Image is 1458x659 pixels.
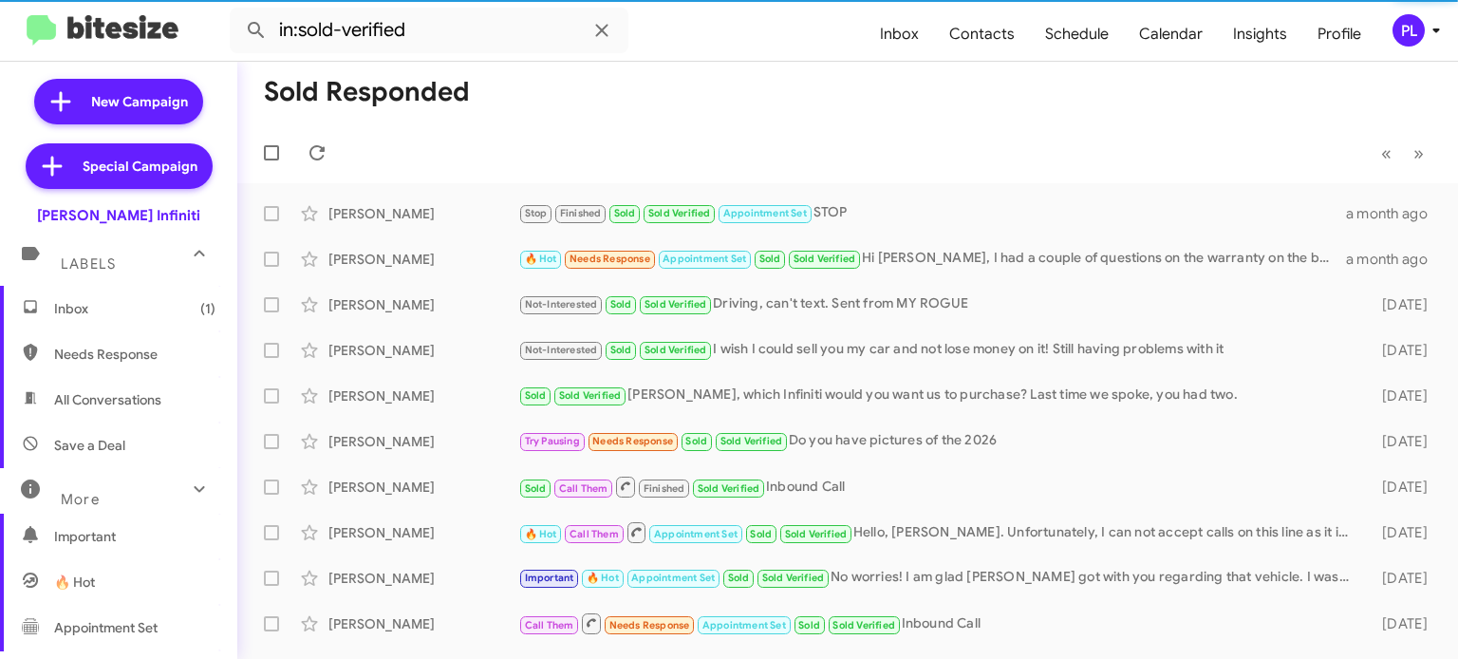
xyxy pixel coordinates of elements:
a: Contacts [934,7,1030,62]
div: [DATE] [1358,386,1443,405]
div: [PERSON_NAME] [328,478,518,497]
span: 🔥 Hot [587,572,619,584]
div: STOP [518,202,1346,224]
span: Sold Verified [645,298,707,311]
span: Needs Response [609,619,690,631]
span: Needs Response [592,435,673,447]
span: Call Them [559,482,608,495]
div: [DATE] [1358,523,1443,542]
span: Sold [759,253,781,265]
span: Sold Verified [648,207,711,219]
a: New Campaign [34,79,203,124]
span: Call Them [570,528,619,540]
span: Sold Verified [762,572,825,584]
span: Appointment Set [631,572,715,584]
span: Sold [610,298,632,311]
div: [PERSON_NAME], which Infiniti would you want us to purchase? Last time we spoke, you had two. [518,385,1358,406]
span: Sold Verified [698,482,760,495]
div: Do you have pictures of the 2026 [518,430,1358,452]
span: Needs Response [570,253,650,265]
div: Inbound Call [518,475,1358,499]
div: Inbound Call [518,612,1358,635]
div: [PERSON_NAME] [328,250,518,269]
span: 🔥 Hot [525,253,557,265]
span: Sold [728,572,750,584]
div: [PERSON_NAME] [328,569,518,588]
div: Driving, can't text. Sent from MY ROGUE [518,293,1358,315]
div: [DATE] [1358,569,1443,588]
span: Appointment Set [663,253,746,265]
span: Try Pausing [525,435,580,447]
span: Special Campaign [83,157,197,176]
div: [PERSON_NAME] [328,204,518,223]
div: [DATE] [1358,614,1443,633]
span: Finished [560,207,602,219]
div: [DATE] [1358,295,1443,314]
a: Special Campaign [26,143,213,189]
span: Not-Interested [525,344,598,356]
span: Sold Verified [559,389,622,402]
a: Insights [1218,7,1302,62]
span: Stop [525,207,548,219]
div: [PERSON_NAME] [328,432,518,451]
span: Save a Deal [54,436,125,455]
span: Not-Interested [525,298,598,311]
span: Appointment Set [654,528,738,540]
span: Important [525,572,574,584]
h1: Sold Responded [264,77,470,107]
span: Sold [750,528,772,540]
span: Inbox [54,299,215,318]
span: Sold [525,482,547,495]
div: [PERSON_NAME] [328,386,518,405]
span: 🔥 Hot [54,573,95,592]
button: PL [1376,14,1437,47]
span: More [61,491,100,508]
span: Important [54,527,215,546]
div: No worries! I am glad [PERSON_NAME] got with you regarding that vehicle. I was told you are inter... [518,567,1358,589]
div: [PERSON_NAME] [328,341,518,360]
span: Sold Verified [720,435,783,447]
span: Sold Verified [645,344,707,356]
a: Schedule [1030,7,1124,62]
a: Calendar [1124,7,1218,62]
div: Hello, [PERSON_NAME]. Unfortunately, I can not accept calls on this line as it is tied to my comp... [518,520,1358,544]
button: Previous [1370,134,1403,173]
span: Finished [644,482,685,495]
span: Sold [610,344,632,356]
span: Sold Verified [785,528,848,540]
span: Labels [61,255,116,273]
a: Inbox [865,7,934,62]
div: I wish I could sell you my car and not lose money on it! Still having problems with it [518,339,1358,361]
span: Sold [798,619,820,631]
div: [DATE] [1358,432,1443,451]
span: Sold [685,435,707,447]
div: [PERSON_NAME] [328,523,518,542]
span: (1) [200,299,215,318]
button: Next [1402,134,1435,173]
nav: Page navigation example [1371,134,1435,173]
input: Search [230,8,628,53]
span: Appointment Set [54,618,158,637]
span: Sold [614,207,636,219]
span: 🔥 Hot [525,528,557,540]
a: Profile [1302,7,1376,62]
div: a month ago [1346,250,1443,269]
div: Hi [PERSON_NAME], I had a couple of questions on the warranty on the bumper-to-bumper. What does ... [518,248,1346,270]
span: New Campaign [91,92,188,111]
span: All Conversations [54,390,161,409]
div: [PERSON_NAME] [328,614,518,633]
span: Sold [525,389,547,402]
span: Needs Response [54,345,215,364]
div: [DATE] [1358,341,1443,360]
div: PL [1393,14,1425,47]
span: Appointment Set [702,619,786,631]
span: Appointment Set [723,207,807,219]
div: [PERSON_NAME] [328,295,518,314]
span: Sold Verified [832,619,895,631]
